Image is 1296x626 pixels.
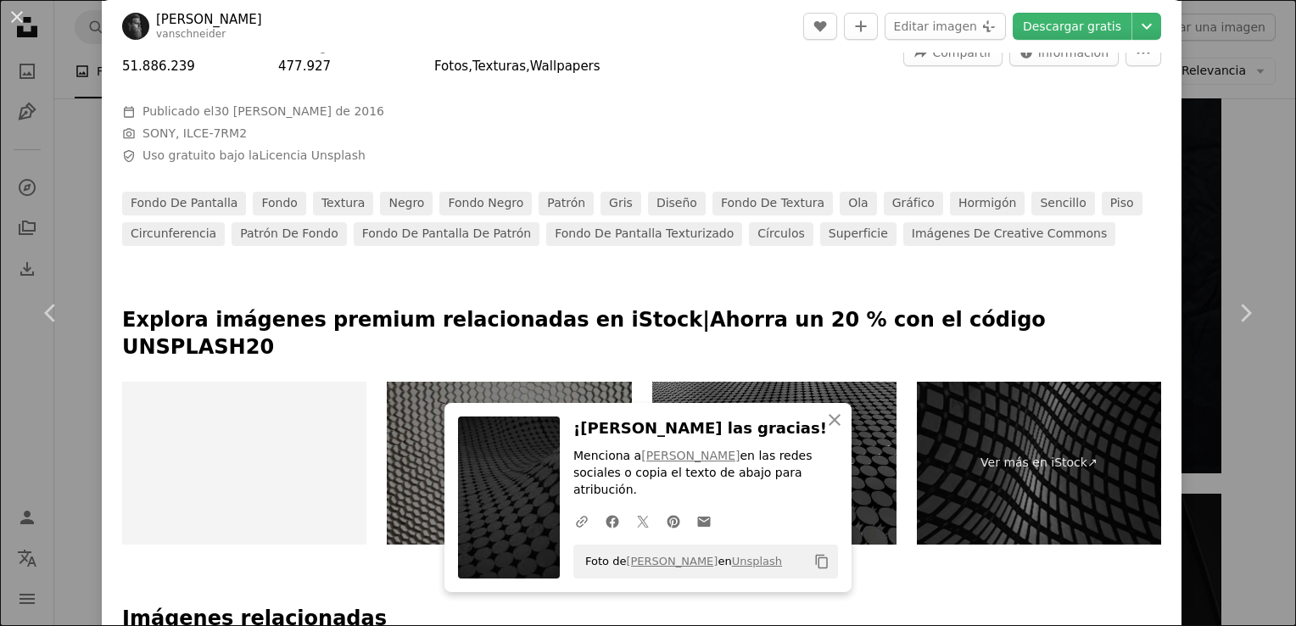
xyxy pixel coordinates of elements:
button: Elegir el tamaño de descarga [1132,13,1161,40]
button: Añade a la colección [844,13,878,40]
a: Texturas [472,59,526,74]
a: [PERSON_NAME] [626,555,718,567]
span: Información [1038,40,1109,65]
button: Compartir esta imagen [903,39,1002,66]
a: Superficie [820,222,897,246]
img: Ilustración 3D fondo negro abstracto [652,382,897,545]
a: piso [1102,192,1142,215]
a: Unsplash [732,555,782,567]
span: Foto de en [577,548,782,575]
a: textura [313,192,374,215]
img: Honey Comb Background _ Imagen [387,382,631,545]
p: Menciona a en las redes sociales o copia el texto de abajo para atribución. [573,448,838,499]
button: Me gusta [803,13,837,40]
a: vanschneider [156,28,226,40]
a: fondo de pantalla de patrón [354,222,540,246]
a: circunferencia [122,222,225,246]
a: [PERSON_NAME] [156,11,262,28]
a: fondo de textura [712,192,833,215]
button: Copiar al portapapeles [807,547,836,576]
a: fondo de pantalla texturizado [546,222,742,246]
a: Fotos [434,59,468,74]
a: [PERSON_NAME] [641,449,740,462]
span: , [468,59,472,74]
button: Más acciones [1126,39,1161,66]
a: fondo [253,192,305,215]
span: , [526,59,530,74]
span: 51.886.239 [122,59,195,74]
a: fondo de pantalla [122,192,246,215]
button: SONY, ILCE-7RM2 [142,126,247,143]
a: gris [601,192,641,215]
a: patrón de fondo [232,222,347,246]
span: Publicado el [142,104,384,118]
span: Uso gratuito bajo la [142,148,366,165]
span: 477.927 [278,59,331,74]
a: diseño [648,192,706,215]
a: negro [380,192,433,215]
button: Estadísticas sobre esta imagen [1009,39,1119,66]
a: hormigón [950,192,1025,215]
img: Ve al perfil de Tobias van Schneider [122,13,149,40]
a: Comparte por correo electrónico [689,504,719,538]
a: Comparte en Twitter [628,504,658,538]
a: Licencia Unsplash [259,148,365,162]
a: Imágenes de Creative Commons [903,222,1115,246]
h3: ¡[PERSON_NAME] las gracias! [573,416,838,441]
a: ola [840,192,877,215]
a: sencillo [1031,192,1094,215]
a: Círculos [749,222,813,246]
a: Siguiente [1194,232,1296,394]
a: gráfico [884,192,943,215]
time: 30 de mayo de 2016, 15:21:06 GMT-5 [214,104,384,118]
span: Compartir [932,40,992,65]
a: Comparte en Facebook [597,504,628,538]
img: Panal negro [122,382,366,545]
a: Comparte en Pinterest [658,504,689,538]
button: Editar imagen [885,13,1006,40]
a: Ver más en iStock↗ [917,382,1161,545]
a: Wallpapers [530,59,601,74]
a: Descargar gratis [1013,13,1131,40]
a: fondo negro [439,192,532,215]
a: patrón [539,192,594,215]
p: Explora imágenes premium relacionadas en iStock | Ahorra un 20 % con el código UNSPLASH20 [122,307,1161,361]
